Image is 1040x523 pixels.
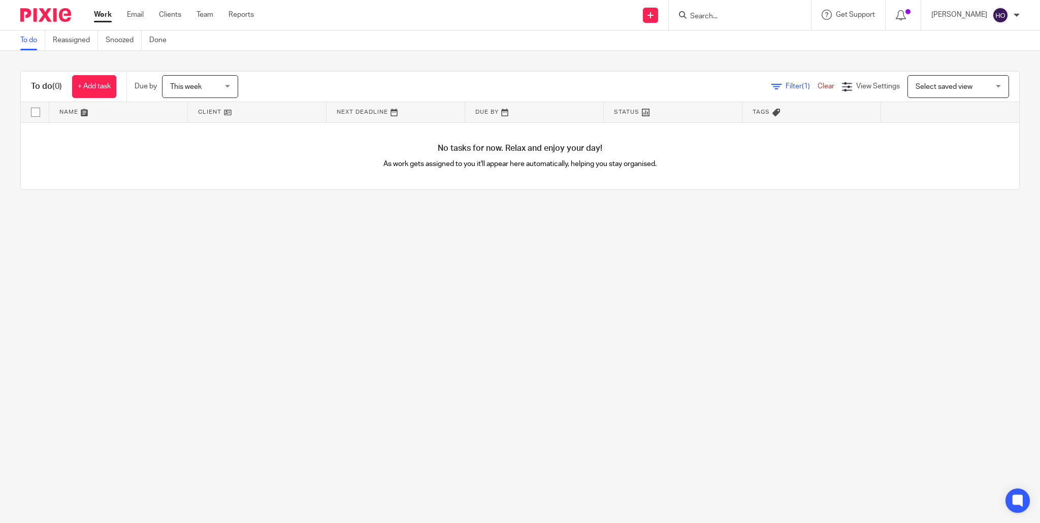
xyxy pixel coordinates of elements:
span: Filter [786,83,818,90]
a: To do [20,30,45,50]
a: Clear [818,83,834,90]
img: Pixie [20,8,71,22]
a: Team [197,10,213,20]
a: Work [94,10,112,20]
span: Tags [753,109,770,115]
a: Reports [229,10,254,20]
p: Due by [135,81,157,91]
span: (1) [802,83,810,90]
a: + Add task [72,75,116,98]
a: Done [149,30,174,50]
span: View Settings [856,83,900,90]
a: Snoozed [106,30,142,50]
p: As work gets assigned to you it'll appear here automatically, helping you stay organised. [271,159,770,169]
img: svg%3E [992,7,1009,23]
a: Email [127,10,144,20]
h4: No tasks for now. Relax and enjoy your day! [21,143,1019,154]
h1: To do [31,81,62,92]
a: Clients [159,10,181,20]
span: Select saved view [916,83,972,90]
span: (0) [52,82,62,90]
a: Reassigned [53,30,98,50]
span: Get Support [836,11,875,18]
span: This week [170,83,202,90]
p: [PERSON_NAME] [931,10,987,20]
input: Search [689,12,781,21]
